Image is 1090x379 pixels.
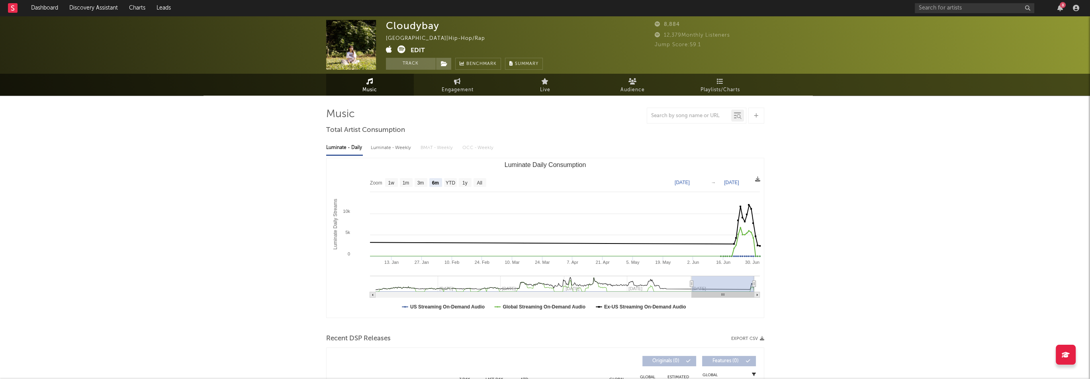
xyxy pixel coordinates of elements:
text: 10. Mar [505,260,520,265]
text: US Streaming On-Demand Audio [410,304,485,310]
text: 6m [432,180,438,186]
span: Recent DSP Releases [326,334,391,344]
a: Audience [589,74,677,96]
text: 24. Feb [474,260,489,265]
text: Zoom [370,180,382,186]
button: Track [386,58,436,70]
input: Search for artists [915,3,1034,13]
text: 27. Jan [414,260,429,265]
span: Jump Score: 59.1 [655,42,701,47]
text: 1w [388,180,394,186]
span: Summary [515,62,538,66]
span: Playlists/Charts [701,85,740,95]
text: 13. Jan [384,260,399,265]
span: Features ( 0 ) [707,359,744,363]
text: 2. Jun [687,260,699,265]
span: Benchmark [466,59,497,69]
a: Engagement [414,74,501,96]
button: Edit [411,45,425,55]
span: 12,379 Monthly Listeners [655,33,730,38]
text: 5. May [626,260,640,265]
span: Audience [620,85,645,95]
span: 8,884 [655,22,680,27]
button: Features(0) [702,356,756,366]
text: [DATE] [724,180,739,185]
div: Cloudybay [386,20,439,31]
div: Luminate - Daily [326,141,363,155]
a: Playlists/Charts [677,74,764,96]
button: Summary [505,58,543,70]
text: 16. Jun [716,260,730,265]
text: 10. Feb [444,260,459,265]
div: 8 [1060,2,1066,8]
text: 10k [343,209,350,214]
text: 24. Mar [535,260,550,265]
div: [GEOGRAPHIC_DATA] | Hip-Hop/Rap [386,34,494,43]
text: 0 [347,251,350,256]
span: Live [540,85,550,95]
span: Originals ( 0 ) [648,359,684,363]
text: 1m [402,180,409,186]
text: 1y [462,180,468,186]
text: 21. Apr [595,260,609,265]
text: Global Streaming On-Demand Audio [503,304,585,310]
a: Live [501,74,589,96]
button: Export CSV [731,336,764,341]
text: YTD [445,180,455,186]
text: 30. Jun [745,260,759,265]
text: [DATE] [675,180,690,185]
text: All [477,180,482,186]
text: 5k [345,230,350,235]
input: Search by song name or URL [647,113,731,119]
text: Ex-US Streaming On-Demand Audio [604,304,686,310]
text: 19. May [655,260,671,265]
span: Total Artist Consumption [326,126,405,135]
button: Originals(0) [642,356,696,366]
svg: Luminate Daily Consumption [327,158,764,318]
text: 3m [417,180,424,186]
div: Luminate - Weekly [371,141,413,155]
text: Luminate Daily Streams [333,199,338,249]
span: Engagement [442,85,474,95]
a: Benchmark [455,58,501,70]
button: 8 [1057,5,1063,11]
text: 7. Apr [567,260,578,265]
text: Luminate Daily Consumption [504,161,586,168]
text: → [711,180,716,185]
span: Music [362,85,377,95]
a: Music [326,74,414,96]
